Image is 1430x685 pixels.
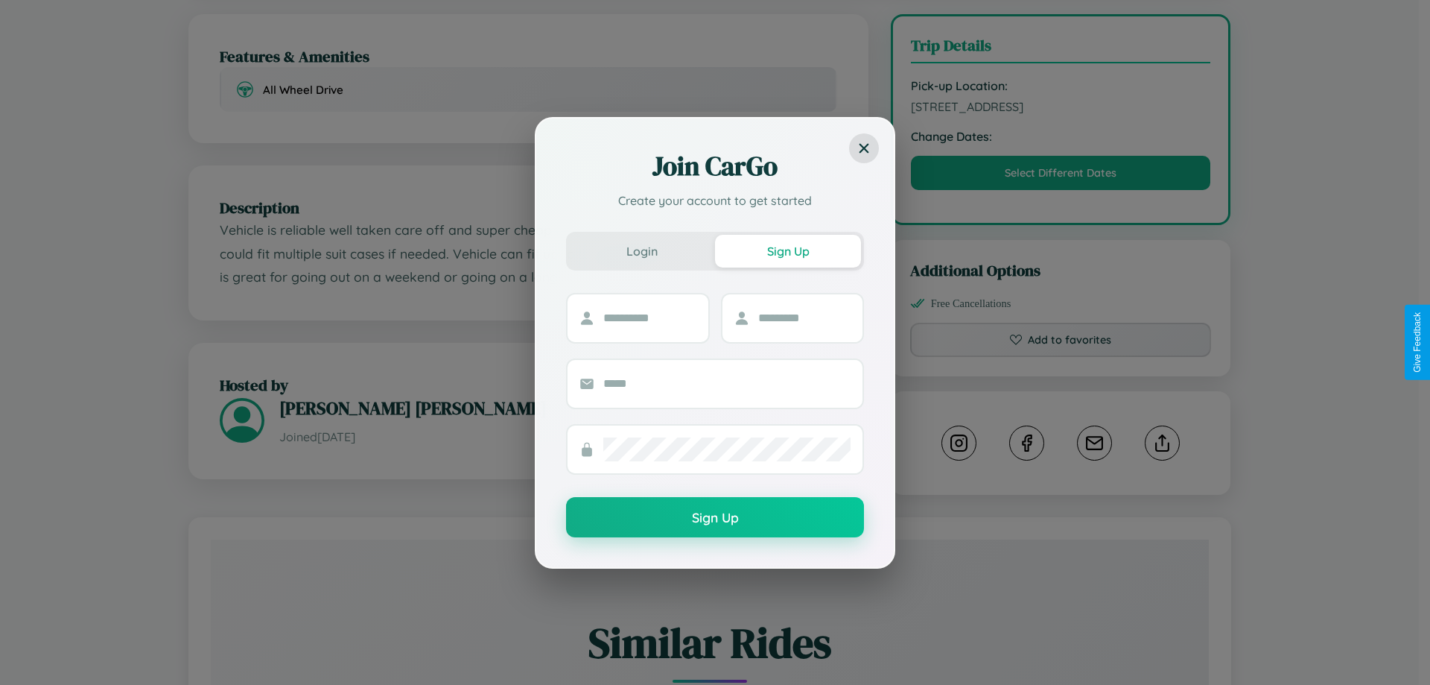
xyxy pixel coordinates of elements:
p: Create your account to get started [566,192,864,209]
div: Give Feedback [1412,312,1423,373]
button: Sign Up [715,235,861,268]
button: Login [569,235,715,268]
button: Sign Up [566,497,864,537]
h2: Join CarGo [566,148,864,184]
